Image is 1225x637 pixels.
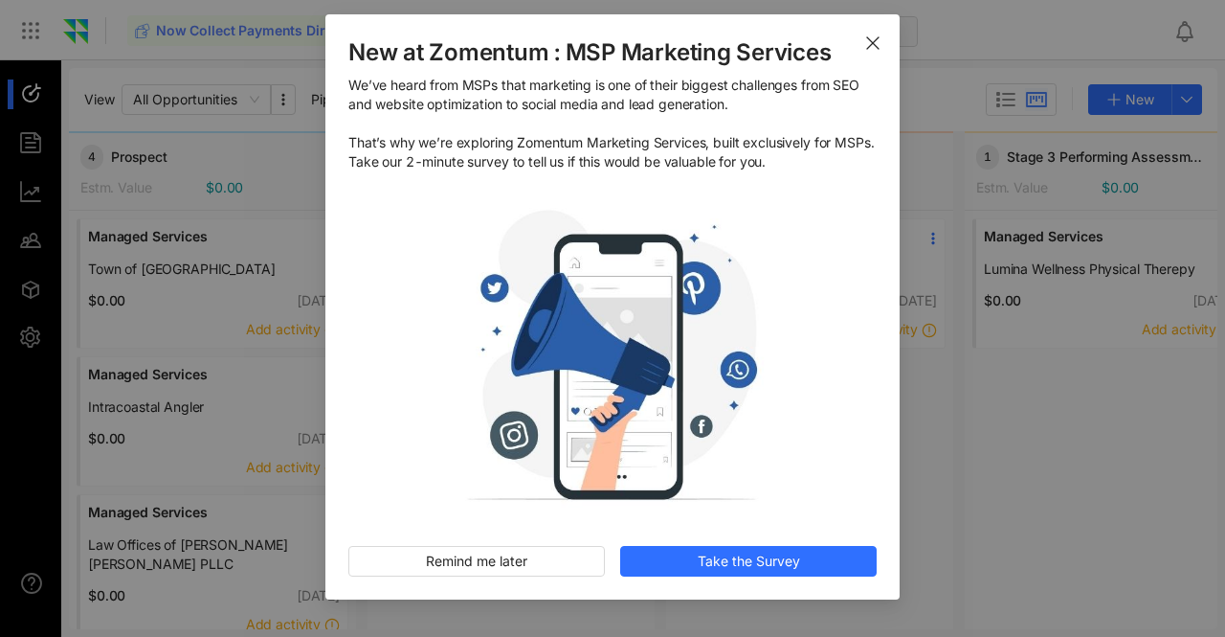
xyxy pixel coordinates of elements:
[846,14,900,68] button: Close
[348,546,605,577] button: Remind me later
[426,551,527,572] span: Remind me later
[698,551,800,572] span: Take the Survey
[348,76,877,171] span: We’ve heard from MSPs that marketing is one of their biggest challenges from SEO and website opti...
[620,546,877,577] button: Take the Survey
[348,187,877,524] img: mobile-mark.jpg
[348,37,877,68] span: New at Zomentum : MSP Marketing Services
